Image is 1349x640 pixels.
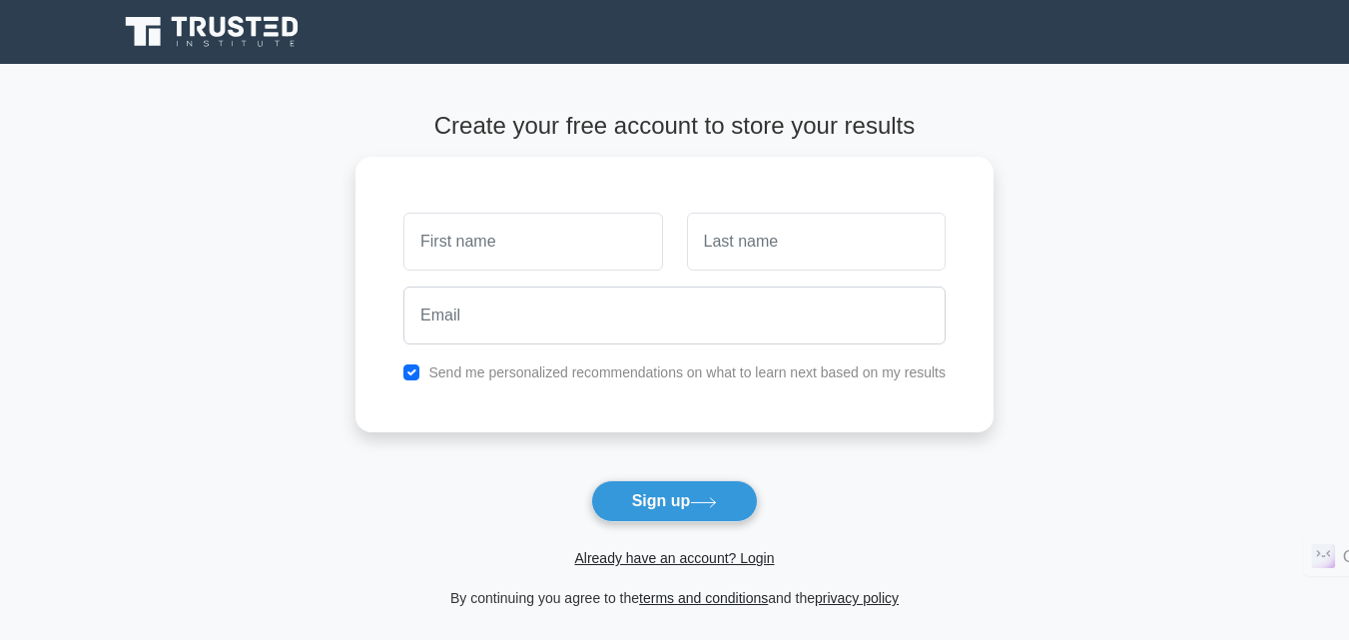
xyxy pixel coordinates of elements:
a: privacy policy [815,590,899,606]
a: Already have an account? Login [574,550,774,566]
button: Sign up [591,480,759,522]
input: Email [403,287,946,344]
a: terms and conditions [639,590,768,606]
h4: Create your free account to store your results [355,112,994,141]
label: Send me personalized recommendations on what to learn next based on my results [428,364,946,380]
div: By continuing you agree to the and the [343,586,1006,610]
input: First name [403,213,662,271]
input: Last name [687,213,946,271]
